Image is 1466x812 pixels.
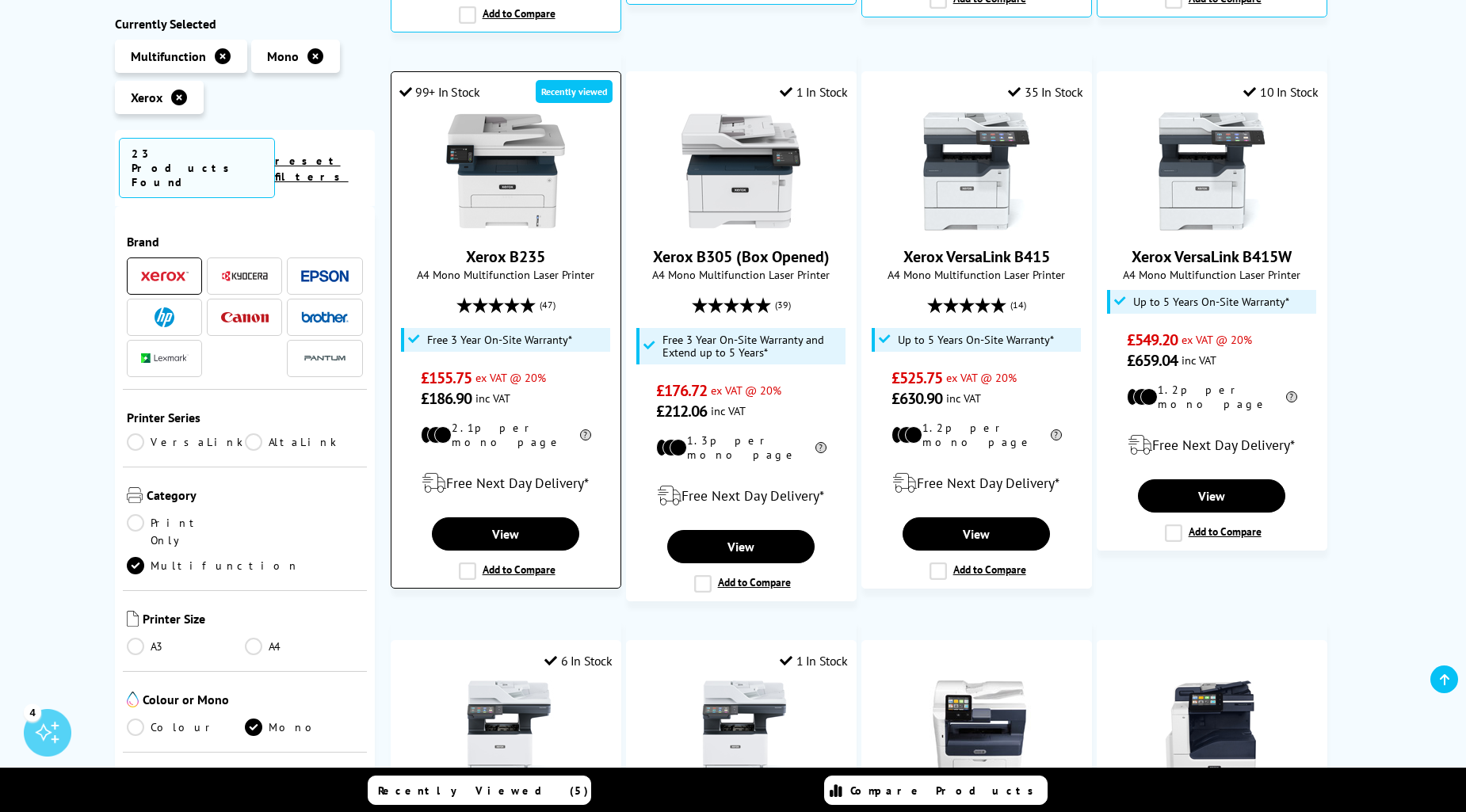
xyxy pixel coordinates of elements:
a: Compare Products [824,776,1048,805]
span: Up to 5 Years On-Site Warranty* [898,334,1054,346]
span: (47) [540,290,555,320]
a: Recently Viewed (5) [368,776,591,805]
a: Colour [127,719,245,736]
span: Free 3 Year On-Site Warranty* [427,334,572,346]
span: Printer Size [143,611,363,630]
span: (39) [775,290,791,320]
span: Compare Products [850,783,1042,798]
img: Pantum [301,349,349,368]
span: £155.75 [421,368,472,388]
a: Xerox B305 (Box Opened) [653,246,830,267]
img: Printer Size [127,611,139,627]
div: 4 [24,703,41,721]
a: View [432,517,579,551]
span: Up to 5 Years On-Site Warranty* [1133,295,1289,308]
li: 2.1p per mono page [421,421,591,449]
span: £212.06 [656,401,708,421]
a: Kyocera [221,266,269,286]
span: inc VAT [1182,353,1216,368]
span: Category [147,487,363,506]
a: HP [141,307,189,327]
div: modal_delivery [399,461,613,505]
a: Multifunction [127,557,300,574]
span: Multifunction [131,48,206,64]
a: Xerox VersaLink B415 [903,246,1050,267]
img: Xerox VersaLink B415W [1152,112,1271,231]
a: A3 [127,638,245,655]
span: Brand [127,234,363,250]
label: Add to Compare [459,562,555,580]
img: Xerox B305 (Box Opened) [681,112,800,231]
span: inc VAT [946,391,981,406]
div: 6 In Stock [544,653,613,669]
span: £659.04 [1127,350,1178,371]
li: 1.3p per mono page [656,433,827,462]
a: View [903,517,1050,551]
a: Mono [245,719,363,736]
span: A4 Mono Multifunction Laser Printer [399,267,613,282]
span: £525.75 [891,368,943,388]
img: Lexmark [141,354,189,364]
img: Xerox VersaLink B625W [681,680,800,799]
div: modal_delivery [1105,423,1319,467]
div: modal_delivery [870,461,1083,505]
img: Xerox [141,271,189,282]
span: ex VAT @ 20% [1182,332,1252,347]
div: 35 In Stock [1008,84,1082,100]
a: View [1138,479,1285,513]
span: £176.72 [656,380,708,401]
label: Add to Compare [1165,524,1262,542]
span: ex VAT @ 20% [946,370,1017,385]
img: Xerox VersaLink B415 [917,112,1036,231]
img: Xerox B235 [446,112,565,231]
span: A4 Mono Multifunction Laser Printer [1105,267,1319,282]
img: Canon [221,312,269,322]
span: (14) [1010,290,1026,320]
label: Add to Compare [694,575,791,593]
a: reset filters [275,154,349,184]
a: Canon [221,307,269,327]
a: A4 [245,638,363,655]
img: Xerox VersaLink B405DN (PagePack) [917,680,1036,799]
a: Brother [301,307,349,327]
img: Xerox VersaLink B7125D (PagePack) [1152,680,1271,799]
span: A4 Mono Multifunction Laser Printer [635,267,848,282]
a: AltaLink [245,433,363,451]
span: Printer Series [127,410,363,425]
img: Category [127,487,143,503]
span: ex VAT @ 20% [475,370,546,385]
a: Pantum [301,349,349,368]
span: inc VAT [711,403,746,418]
label: Add to Compare [930,562,1026,580]
div: 1 In Stock [780,653,848,669]
a: Xerox VersaLink B415 [917,218,1036,234]
img: HP [155,307,174,327]
a: Lexmark [141,349,189,368]
li: 1.2p per mono page [1127,383,1297,411]
span: A4 Mono Multifunction Laser Printer [870,267,1083,282]
div: 99+ In Stock [399,84,480,100]
label: Add to Compare [459,6,555,24]
a: Xerox VersaLink B415W [1152,218,1271,234]
span: Colour or Mono [143,692,363,711]
span: Xerox [131,90,162,105]
div: 1 In Stock [780,84,848,100]
a: Xerox B305 (Box Opened) [681,218,800,234]
span: £630.90 [891,388,943,409]
div: 10 In Stock [1243,84,1318,100]
span: Free 3 Year On-Site Warranty and Extend up to 5 Years* [662,334,842,359]
img: Xerox VersaLink B625 [446,680,565,799]
span: £549.20 [1127,330,1178,350]
span: ex VAT @ 20% [711,383,781,398]
span: Recently Viewed (5) [378,783,589,798]
img: Kyocera [221,270,269,282]
span: inc VAT [475,391,510,406]
a: Print Only [127,514,245,549]
img: Colour or Mono [127,692,139,707]
a: VersaLink [127,433,245,451]
a: Epson [301,266,349,286]
li: 1.2p per mono page [891,421,1062,449]
div: Currently Selected [115,16,375,32]
img: Brother [301,311,349,322]
a: Xerox B235 [466,246,545,267]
